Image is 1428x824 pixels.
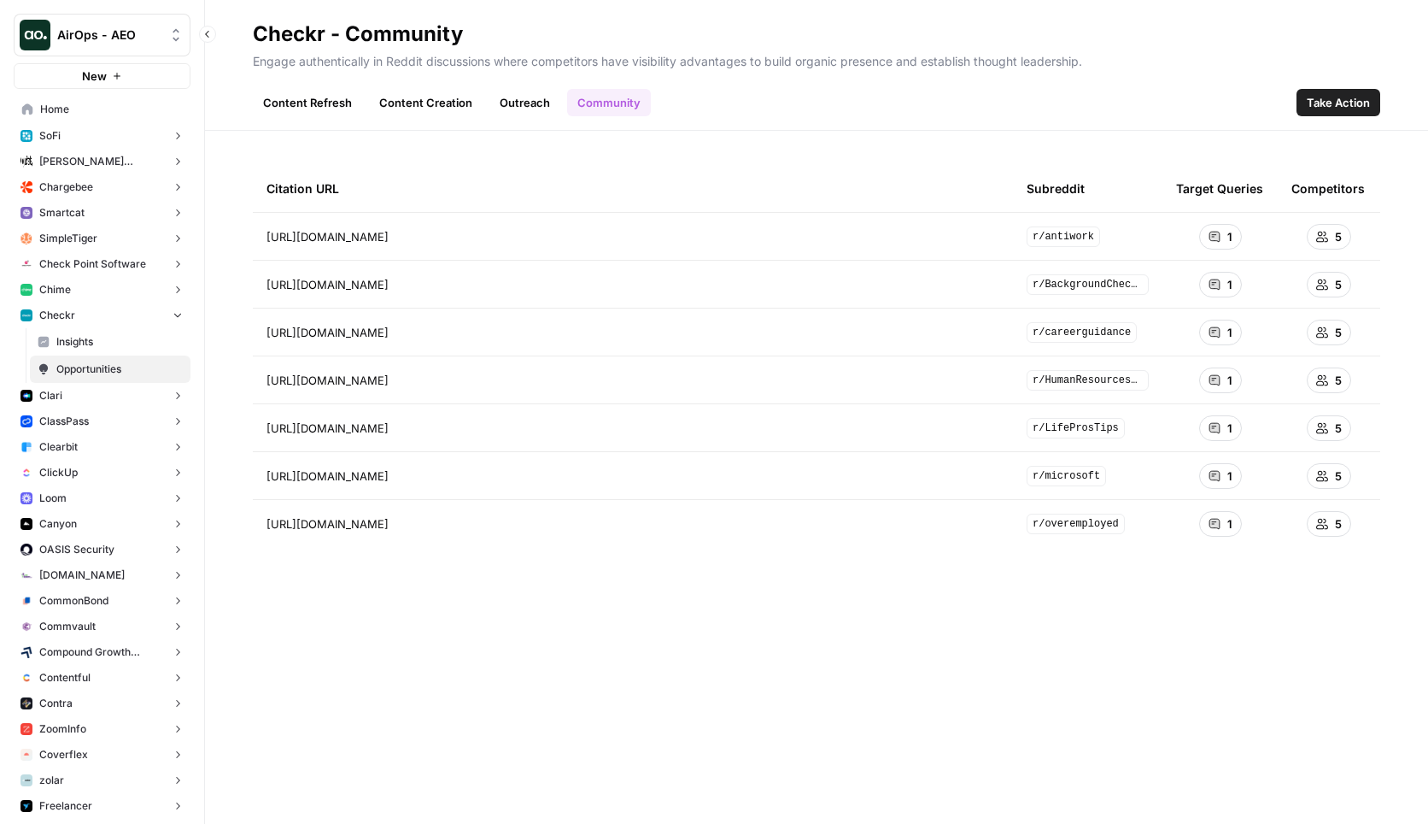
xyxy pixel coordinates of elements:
span: Chime [39,282,71,297]
span: [URL][DOMAIN_NAME] [266,468,389,485]
span: 1 [1227,228,1232,245]
img: nyvnio03nchgsu99hj5luicuvesv [20,467,32,479]
span: r/antiwork [1027,227,1100,247]
span: zolar [39,773,64,788]
img: xf6b4g7v9n1cfco8wpzm78dqnb6e [20,621,32,633]
button: Contra [14,691,190,716]
span: r/BackgroundCheckGuide [1027,274,1149,295]
img: l4muj0jjfg7df9oj5fg31blri2em [20,749,32,761]
span: Compound Growth Marketing [39,644,165,660]
span: New [82,68,107,85]
img: red1k5sizbc2zfjdzds8kz0ky0wq [20,544,32,556]
span: 1 [1227,420,1232,437]
span: r/HumanResourcesUK [1027,370,1149,391]
span: Checkr [39,308,75,323]
span: 1 [1227,515,1232,533]
span: Coverflex [39,747,88,762]
button: Canyon [14,511,190,537]
span: [URL][DOMAIN_NAME] [266,515,389,533]
span: Clearbit [39,439,78,455]
button: [PERSON_NAME] [PERSON_NAME] at Work [14,149,190,174]
span: OASIS Security [39,542,114,557]
div: Target Queries [1176,165,1263,212]
span: 1 [1227,276,1232,293]
span: [URL][DOMAIN_NAME] [266,420,389,437]
span: [URL][DOMAIN_NAME] [266,372,389,389]
a: Home [14,96,190,123]
button: zolar [14,768,190,793]
button: OASIS Security [14,537,190,562]
button: ClassPass [14,409,190,434]
img: 2ud796hvc3gw7qwjscn75txc5abr [20,672,32,684]
img: apu0vsiwfa15xu8z64806eursjsk [20,130,32,142]
button: Take Action [1296,89,1380,116]
img: 0idox3onazaeuxox2jono9vm549w [20,518,32,530]
span: ClassPass [39,414,89,429]
span: Chargebee [39,180,93,195]
div: Subreddit [1027,165,1085,212]
img: AirOps - AEO Logo [20,20,50,50]
img: h6qlr8a97mop4asab8l5qtldq2wv [20,390,32,402]
button: [DOMAIN_NAME] [14,562,190,588]
button: Clearbit [14,434,190,460]
span: 5 [1335,324,1342,341]
img: hcm4s7ic2xq26rsmuray6dv1kquq [20,723,32,735]
div: Checkr - Community [253,21,463,48]
button: Smartcat [14,200,190,226]
p: Engage authentically in Reddit discussions where competitors have visibility advantages to build ... [253,48,1380,70]
span: Freelancer [39,798,92,814]
span: Contra [39,696,73,711]
span: SoFi [39,128,61,144]
button: CommonBond [14,588,190,614]
span: 5 [1335,515,1342,533]
img: hlg0wqi1id4i6sbxkcpd2tyblcaw [20,232,32,244]
span: r/LifeProsTips [1027,418,1125,438]
button: Freelancer [14,793,190,819]
span: [URL][DOMAIN_NAME] [266,276,389,293]
a: Community [567,89,651,116]
img: wev6amecshr6l48lvue5fy0bkco1 [20,492,32,504]
span: Insights [56,334,183,350]
button: Chargebee [14,174,190,200]
span: Canyon [39,516,77,532]
a: Content Creation [369,89,483,116]
button: Loom [14,486,190,511]
img: k09s5utkby11dt6rxf2w9zgb46r0 [20,569,32,581]
img: kaevn8smg0ztd3bicv5o6c24vmo8 [20,646,32,658]
span: [URL][DOMAIN_NAME] [266,228,389,245]
span: [URL][DOMAIN_NAME] [266,324,389,341]
span: Smartcat [39,205,85,221]
span: [DOMAIN_NAME] [39,568,125,583]
button: Contentful [14,665,190,691]
img: gddfodh0ack4ddcgj10xzwv4nyos [20,258,32,270]
button: Coverflex [14,742,190,768]
span: AirOps - AEO [57,26,161,44]
div: Competitors [1291,165,1365,212]
img: 78cr82s63dt93a7yj2fue7fuqlci [20,309,32,321]
span: 1 [1227,468,1232,485]
span: Commvault [39,619,96,634]
img: azd67o9nw473vll9dbscvlvo9wsn [20,697,32,709]
img: rkye1xl29jr3pw1t320t03wecljb [20,207,32,219]
span: 5 [1335,276,1342,293]
button: Clari [14,383,190,409]
button: New [14,63,190,89]
img: z4c86av58qw027qbtb91h24iuhub [20,415,32,427]
span: ZoomInfo [39,721,86,737]
div: Citation URL [266,165,999,212]
img: fr92439b8i8d8kixz6owgxh362ib [20,441,32,453]
button: Workspace: AirOps - AEO [14,14,190,56]
span: ClickUp [39,465,78,480]
span: [PERSON_NAME] [PERSON_NAME] at Work [39,154,165,169]
span: 1 [1227,372,1232,389]
span: Home [40,102,183,117]
button: Chime [14,277,190,303]
span: SimpleTiger [39,231,97,246]
span: Opportunities [56,362,183,377]
span: 5 [1335,420,1342,437]
a: Outreach [489,89,560,116]
a: Opportunities [30,356,190,383]
span: Check Point Software [39,256,146,272]
button: SoFi [14,123,190,149]
a: Insights [30,328,190,356]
